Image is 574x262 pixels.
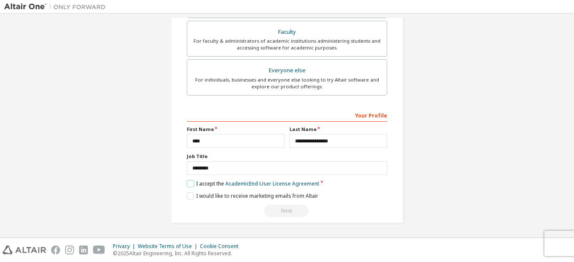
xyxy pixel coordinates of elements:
div: Privacy [113,243,138,250]
div: For individuals, businesses and everyone else looking to try Altair software and explore our prod... [192,76,382,90]
div: Website Terms of Use [138,243,200,250]
div: Your Profile [187,108,387,122]
img: facebook.svg [51,246,60,254]
label: I would like to receive marketing emails from Altair [187,192,318,199]
img: linkedin.svg [79,246,88,254]
img: instagram.svg [65,246,74,254]
div: Everyone else [192,65,382,76]
img: youtube.svg [93,246,105,254]
label: First Name [187,126,284,133]
a: Academic End-User License Agreement [225,180,319,187]
label: Last Name [290,126,387,133]
label: Job Title [187,153,387,160]
label: I accept the [187,180,319,187]
div: Read and acccept EULA to continue [187,205,387,217]
div: For faculty & administrators of academic institutions administering students and accessing softwa... [192,38,382,51]
div: Faculty [192,26,382,38]
img: altair_logo.svg [3,246,46,254]
div: Cookie Consent [200,243,243,250]
img: Altair One [4,3,110,11]
p: © 2025 Altair Engineering, Inc. All Rights Reserved. [113,250,243,257]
